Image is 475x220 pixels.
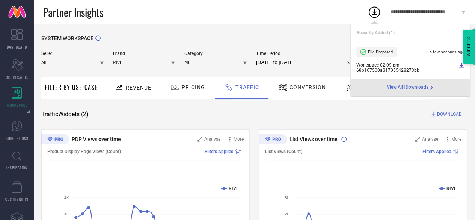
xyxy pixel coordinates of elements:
[72,136,121,142] span: PDP Views over time
[387,85,434,91] a: View All1Downloads
[6,135,29,141] span: SUGGESTIONS
[6,165,27,170] span: INSPIRATION
[285,196,289,200] text: 3L
[234,137,244,142] span: More
[460,149,461,154] span: |
[64,212,69,216] text: 4K
[6,74,28,80] span: SCORECARDS
[41,134,69,146] div: Premium
[7,102,27,108] span: WORKSPACE
[204,137,220,142] span: Analyse
[437,111,462,118] span: DOWNLOAD
[415,137,420,142] svg: Zoom
[7,44,27,50] span: DASHBOARD
[126,85,151,91] span: Revenue
[43,5,103,20] span: Partner Insights
[451,137,461,142] span: More
[265,149,302,154] span: List Views (Count)
[259,134,287,146] div: Premium
[422,137,438,142] span: Analyse
[64,196,69,200] text: 4K
[356,30,395,35] span: Recently Added ( 1 )
[184,51,247,56] span: Category
[430,50,464,55] span: a few seconds ago
[182,84,205,90] span: Pricing
[285,212,289,216] text: 2L
[229,186,238,191] text: RIVI
[290,84,326,90] span: Conversion
[41,111,89,118] span: Traffic Widgets ( 2 )
[458,62,464,73] a: Download
[256,58,354,67] input: Select time period
[5,196,29,202] span: CDC INSIGHTS
[41,35,93,41] span: SYSTEM WORKSPACE
[256,51,354,56] span: Time Period
[205,149,234,154] span: Filters Applied
[45,83,98,92] span: Filter By Use-Case
[113,51,175,56] span: Brand
[41,51,104,56] span: Seller
[446,186,455,191] text: RIVI
[235,84,259,90] span: Traffic
[356,62,457,73] span: Workspace - 02:09-pm - 68b167500a317055428273bb
[387,85,428,91] span: View All 1 Downloads
[422,149,451,154] span: Filters Applied
[368,50,393,55] span: File Prepared
[47,149,121,154] span: Product Display Page Views (Count)
[243,149,244,154] span: |
[387,85,434,91] div: Open download page
[368,5,381,19] div: Open download list
[290,136,338,142] span: List Views over time
[197,137,202,142] svg: Zoom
